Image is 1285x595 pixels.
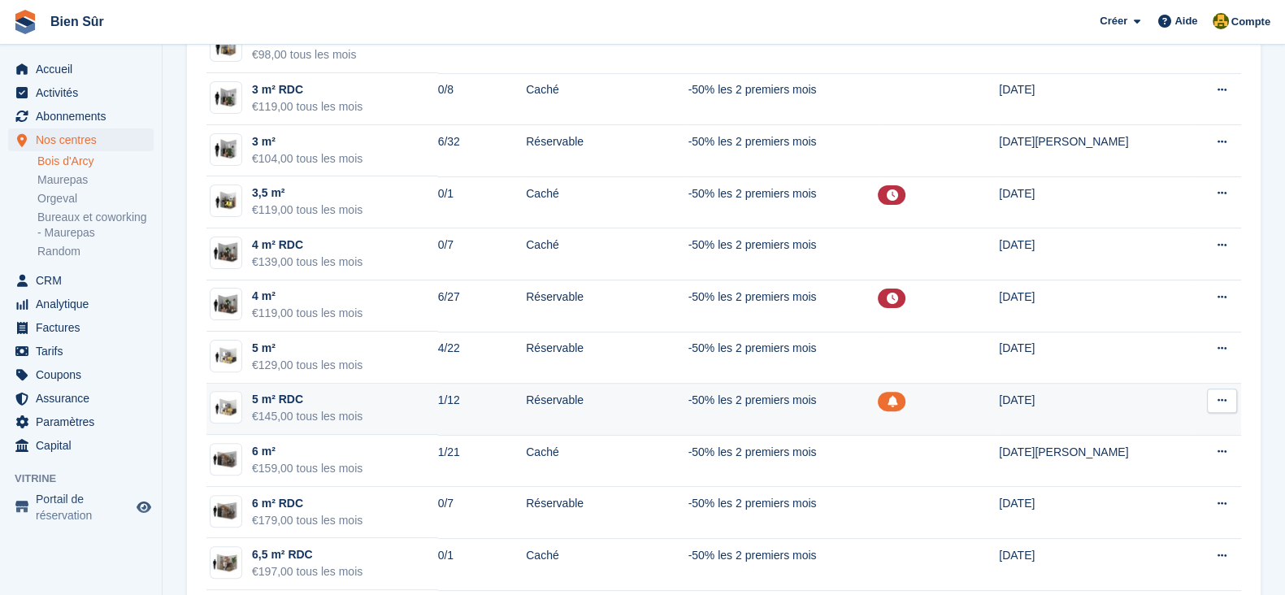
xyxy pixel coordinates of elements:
div: 3 m² [252,133,362,150]
span: Factures [36,316,133,339]
span: CRM [36,269,133,292]
a: menu [8,434,154,457]
td: 1/12 [438,384,527,436]
a: Bureaux et coworking - Maurepas [37,210,154,241]
td: 0/7 [438,487,527,539]
td: [DATE] [999,176,1191,228]
td: 6/27 [438,280,527,332]
td: Caché [526,538,688,590]
span: Capital [36,434,133,457]
img: stora-icon-8386f47178a22dfd0bd8f6a31ec36ba5ce8667c1dd55bd0f319d3a0aa187defe.svg [13,10,37,34]
div: 6 m² [252,443,362,460]
div: 3,5 m² [252,185,362,202]
span: Aide [1174,13,1197,29]
div: 5 m² [252,340,362,357]
td: [DATE] [999,280,1191,332]
td: Caché [526,22,688,74]
td: -50% les 2 premiers mois [688,280,879,332]
div: 5 m² RDC [252,391,362,408]
img: box-3,5m2.jpg [211,189,241,213]
td: Caché [526,176,688,228]
span: Tarifs [36,340,133,363]
div: €98,00 tous les mois [252,46,356,63]
img: 64-sqft-unit.jpg [211,551,241,575]
a: menu [8,58,154,80]
td: -50% les 2 premiers mois [688,228,879,280]
td: Réservable [526,125,688,177]
td: [DATE] [999,228,1191,280]
td: [DATE] [999,538,1191,590]
div: €104,00 tous les mois [252,150,362,167]
span: Paramètres [36,410,133,433]
img: Fatima Kelaaoui [1213,13,1229,29]
div: €119,00 tous les mois [252,202,362,219]
td: -50% les 2 premiers mois [688,176,879,228]
img: 40-sqft-unit.jpg [211,293,241,316]
a: menu [8,128,154,151]
div: €139,00 tous les mois [252,254,362,271]
img: box-6m2.jpg [211,499,241,523]
td: -50% les 2 premiers mois [688,384,879,436]
a: Random [37,244,154,259]
td: -50% les 2 premiers mois [688,487,879,539]
td: [DATE] [999,384,1191,436]
td: [DATE] [999,332,1191,384]
td: 0/8 [438,73,527,125]
td: [DATE][PERSON_NAME] [999,435,1191,487]
img: box-5m2.jpg [211,345,241,368]
div: 4 m² [252,288,362,305]
a: Orgeval [37,191,154,206]
td: 3/8 [438,22,527,74]
span: Activités [36,81,133,104]
td: [DATE] [999,22,1191,74]
a: menu [8,387,154,410]
a: Boutique d'aperçu [134,497,154,517]
td: 0/7 [438,228,527,280]
span: Assurance [36,387,133,410]
div: €129,00 tous les mois [252,357,362,374]
a: Maurepas [37,172,154,188]
div: €197,00 tous les mois [252,563,362,580]
td: -50% les 2 premiers mois [688,332,879,384]
a: menu [8,105,154,128]
td: [DATE] [999,73,1191,125]
span: Créer [1100,13,1127,29]
span: Coupons [36,363,133,386]
td: 4/22 [438,332,527,384]
span: Analytique [36,293,133,315]
td: Caché [526,435,688,487]
span: Compte [1231,14,1270,30]
td: [DATE] [999,487,1191,539]
a: menu [8,316,154,339]
div: 4 m² RDC [252,237,362,254]
a: menu [8,269,154,292]
td: 0/1 [438,176,527,228]
td: 1/21 [438,435,527,487]
a: menu [8,81,154,104]
a: menu [8,340,154,363]
img: box-5m2.jpg [211,396,241,419]
td: -50% les 2 premiers mois [688,22,879,74]
td: Réservable [526,332,688,384]
a: menu [8,293,154,315]
div: €119,00 tous les mois [252,98,362,115]
img: 60-sqft-unit.jpg [211,448,241,471]
a: menu [8,491,154,523]
a: Bois d'Arcy [37,154,154,169]
td: -50% les 2 premiers mois [688,73,879,125]
td: -50% les 2 premiers mois [688,435,879,487]
img: box-4m2.jpg [211,241,241,264]
a: menu [8,410,154,433]
span: Nos centres [36,128,133,151]
td: 6/32 [438,125,527,177]
td: [DATE][PERSON_NAME] [999,125,1191,177]
td: -50% les 2 premiers mois [688,538,879,590]
img: box-3m2.jpg [211,86,241,110]
img: 30-sqft-unit.jpg [211,137,241,161]
td: Réservable [526,280,688,332]
div: €159,00 tous les mois [252,460,362,477]
span: Vitrine [15,471,162,487]
div: 6 m² RDC [252,495,362,512]
span: Accueil [36,58,133,80]
span: Abonnements [36,105,133,128]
